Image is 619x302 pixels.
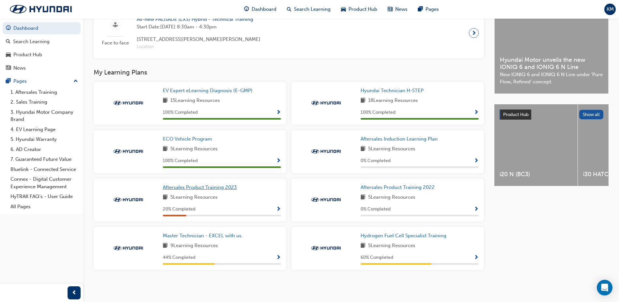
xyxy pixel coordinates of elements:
[276,205,281,213] button: Show Progress
[8,164,81,175] a: Bluelink - Connected Service
[287,5,291,13] span: search-icon
[163,206,195,213] span: 20 % Completed
[361,254,393,261] span: 60 % Completed
[361,193,365,202] span: book-icon
[276,157,281,165] button: Show Progress
[170,193,218,202] span: 5 Learning Resources
[276,109,281,117] button: Show Progress
[99,39,132,47] span: Face to face
[163,109,198,116] span: 100 % Completed
[163,242,168,250] span: book-icon
[368,242,415,250] span: 5 Learning Resources
[8,125,81,135] a: 4. EV Learning Page
[13,51,42,59] div: Product Hub
[361,136,438,142] span: Aftersales Induction Learning Plan
[8,134,81,144] a: 5. Hyundai Warranty
[474,109,479,117] button: Show Progress
[110,148,146,155] img: Trak
[382,3,413,16] a: news-iconNews
[6,78,11,84] span: pages-icon
[3,75,81,87] button: Pages
[170,97,220,105] span: 15 Learning Resources
[361,206,391,213] span: 0 % Completed
[426,6,439,13] span: Pages
[474,158,479,164] span: Show Progress
[163,254,195,261] span: 44 % Completed
[163,88,253,93] span: EV Expert eLearning Diagnosis (E-GMP)
[276,158,281,164] span: Show Progress
[163,232,245,240] a: Master Technician - EXCEL with us.
[579,110,604,119] button: Show all
[13,77,27,85] div: Pages
[361,145,365,153] span: book-icon
[361,97,365,105] span: book-icon
[8,107,81,125] a: 3. Hyundai Motor Company Brand
[6,65,11,71] span: news-icon
[607,6,614,13] span: KM
[500,71,603,86] span: New IONIQ 6 and IONIQ 6 N Line under ‘Pure Flow, Refined’ concept.
[503,112,529,117] span: Product Hub
[500,56,603,71] span: Hyundai Motor unveils the new IONIQ 6 and IONIQ 6 N Line
[163,184,237,190] span: Aftersales Product Training 2023
[472,28,476,38] span: next-icon
[395,6,408,13] span: News
[361,109,395,116] span: 100 % Completed
[137,16,260,23] span: All-new PALISADE (LX3) Hybrid - Technical Training
[276,255,281,261] span: Show Progress
[72,289,77,297] span: prev-icon
[110,245,146,251] img: Trak
[276,110,281,116] span: Show Progress
[474,205,479,213] button: Show Progress
[113,21,118,29] span: sessionType_FACE_TO_FACE-icon
[308,148,344,155] img: Trak
[99,13,479,53] a: Face to faceAll-new PALISADE (LX3) Hybrid - Technical TrainingStart Date:[DATE] 8:30am - 4:30pm[S...
[336,3,382,16] a: car-iconProduct Hub
[170,145,218,153] span: 5 Learning Resources
[163,135,215,143] a: ECO Vehicle Program
[163,184,240,191] a: Aftersales Product Training 2023
[163,136,212,142] span: ECO Vehicle Program
[3,62,81,74] a: News
[13,38,50,45] div: Search Learning
[3,22,81,34] a: Dashboard
[474,255,479,261] span: Show Progress
[8,174,81,192] a: Connex - Digital Customer Experience Management
[474,157,479,165] button: Show Progress
[13,64,26,72] div: News
[361,232,449,240] a: Hydrogen Fuel Cell Specialist Training
[252,6,276,13] span: Dashboard
[308,196,344,203] img: Trak
[6,52,11,58] span: car-icon
[276,207,281,212] span: Show Progress
[8,144,81,155] a: 6. AD Creator
[73,77,78,86] span: up-icon
[94,69,484,76] h3: My Learning Plans
[474,110,479,116] span: Show Progress
[110,196,146,203] img: Trak
[163,145,168,153] span: book-icon
[368,145,415,153] span: 5 Learning Resources
[308,100,344,106] img: Trak
[163,87,255,94] a: EV Expert eLearning Diagnosis (E-GMP)
[361,157,391,165] span: 0 % Completed
[388,5,393,13] span: news-icon
[368,97,418,105] span: 18 Learning Resources
[137,43,260,51] span: Location
[6,25,11,31] span: guage-icon
[170,242,218,250] span: 9 Learning Resources
[163,157,198,165] span: 100 % Completed
[8,154,81,164] a: 7. Guaranteed Future Value
[3,2,78,16] img: Trak
[361,184,435,190] span: Aftersales Product Training 2022
[294,6,331,13] span: Search Learning
[597,280,612,295] div: Open Intercom Messenger
[8,87,81,97] a: 1. Aftersales Training
[361,242,365,250] span: book-icon
[276,254,281,262] button: Show Progress
[474,254,479,262] button: Show Progress
[8,97,81,107] a: 2. Sales Training
[361,87,426,94] a: Hyundai Technician H-STEP
[110,100,146,106] img: Trak
[348,6,377,13] span: Product Hub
